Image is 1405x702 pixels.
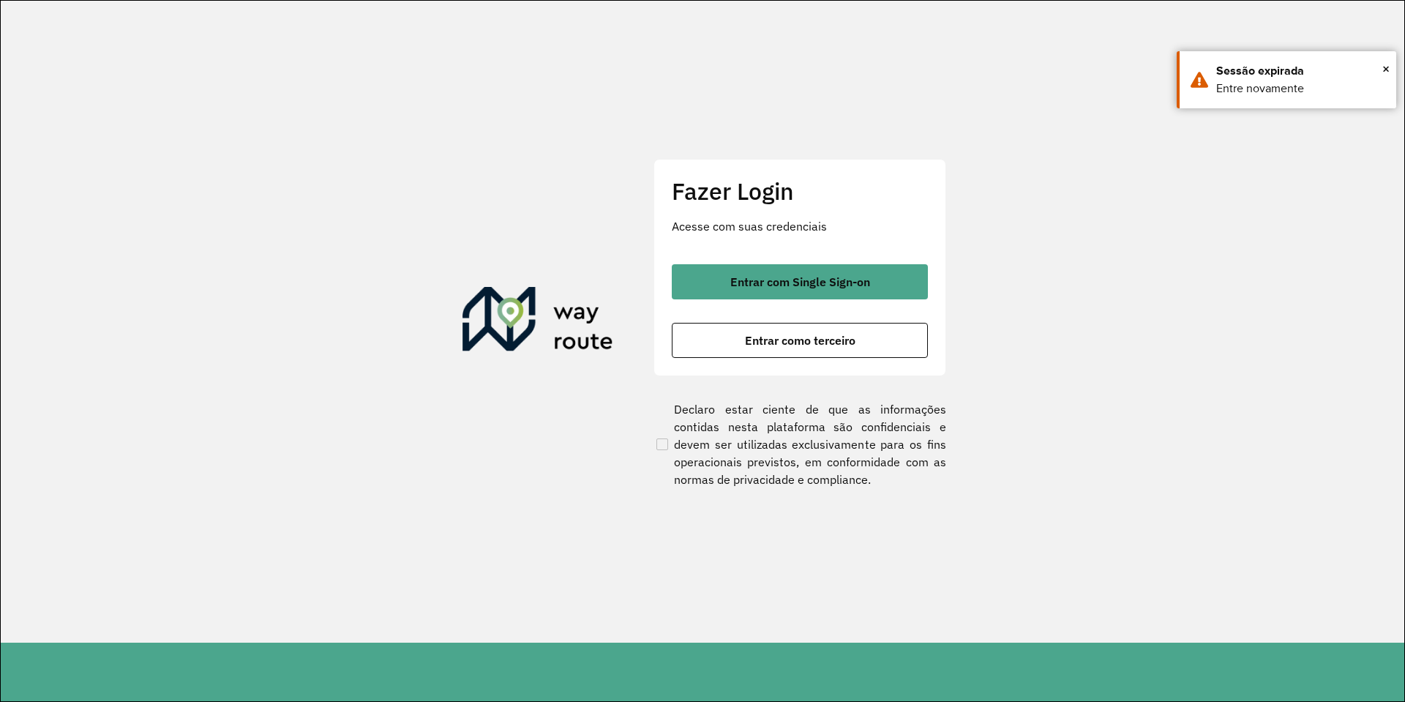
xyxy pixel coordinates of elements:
[672,323,928,358] button: button
[462,287,613,357] img: Roteirizador AmbevTech
[1382,58,1390,80] span: ×
[672,217,928,235] p: Acesse com suas credenciais
[745,335,855,346] span: Entrar como terceiro
[653,400,946,488] label: Declaro estar ciente de que as informações contidas nesta plataforma são confidenciais e devem se...
[1216,62,1385,80] div: Sessão expirada
[730,276,870,288] span: Entrar com Single Sign-on
[672,177,928,205] h2: Fazer Login
[1216,80,1385,97] div: Entre novamente
[672,264,928,299] button: button
[1382,58,1390,80] button: Close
